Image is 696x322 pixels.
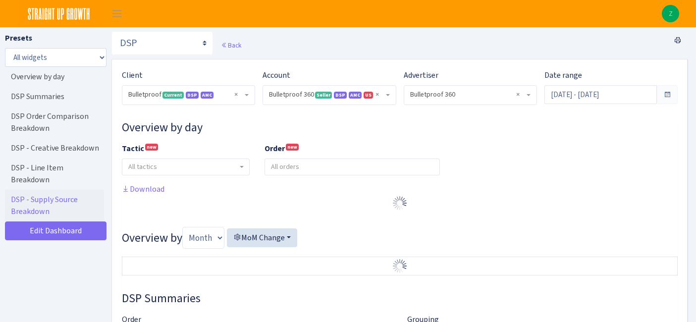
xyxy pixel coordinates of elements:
a: DSP Summaries [5,87,104,107]
a: Edit Dashboard [5,221,107,240]
input: All orders [265,159,440,175]
h3: Widget #10 [122,120,678,135]
button: MoM Change [227,228,297,247]
img: Preloader [392,258,408,274]
sup: new [286,144,299,151]
a: DSP Order Comparison Breakdown [5,107,104,138]
span: Remove all items [375,90,379,100]
h3: Widget #37 [122,291,678,306]
a: Overview by day [5,67,104,87]
label: Presets [5,32,32,44]
span: Current [162,92,184,99]
span: US [364,92,373,99]
label: Account [263,69,290,81]
span: Amazon Marketing Cloud [349,92,362,99]
a: Download [122,184,164,194]
span: Bulletproof 360 [404,86,536,105]
span: Bulletproof <span class="badge badge-success">Current</span><span class="badge badge-primary">DSP... [122,86,255,105]
span: Bulletproof 360 [410,90,525,100]
span: Bulletproof 360 <span class="badge badge-success">Seller</span><span class="badge badge-primary">... [269,90,383,100]
span: Remove all items [234,90,238,100]
label: Date range [544,69,582,81]
button: Toggle navigation [105,5,129,22]
a: Z [662,5,679,22]
h3: Overview by [122,227,678,249]
b: Order [265,143,285,154]
span: DSP [186,92,199,99]
a: DSP - Supply Source Breakdown [5,190,104,221]
span: AMC [201,92,214,99]
sup: new [145,144,158,151]
span: Seller [315,92,332,99]
a: DSP - Creative Breakdown [5,138,104,158]
label: Advertiser [404,69,438,81]
span: Remove all items [516,90,520,100]
label: Client [122,69,143,81]
a: Back [221,41,241,50]
a: DSP - Line Item Breakdown [5,158,104,190]
b: Tactic [122,143,144,154]
span: Bulletproof <span class="badge badge-success">Current</span><span class="badge badge-primary">DSP... [128,90,243,100]
span: Bulletproof 360 <span class="badge badge-success">Seller</span><span class="badge badge-primary">... [263,86,395,105]
img: Zach Belous [662,5,679,22]
span: DSP [334,92,347,99]
img: Preloader [392,195,408,211]
span: All tactics [128,162,157,171]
